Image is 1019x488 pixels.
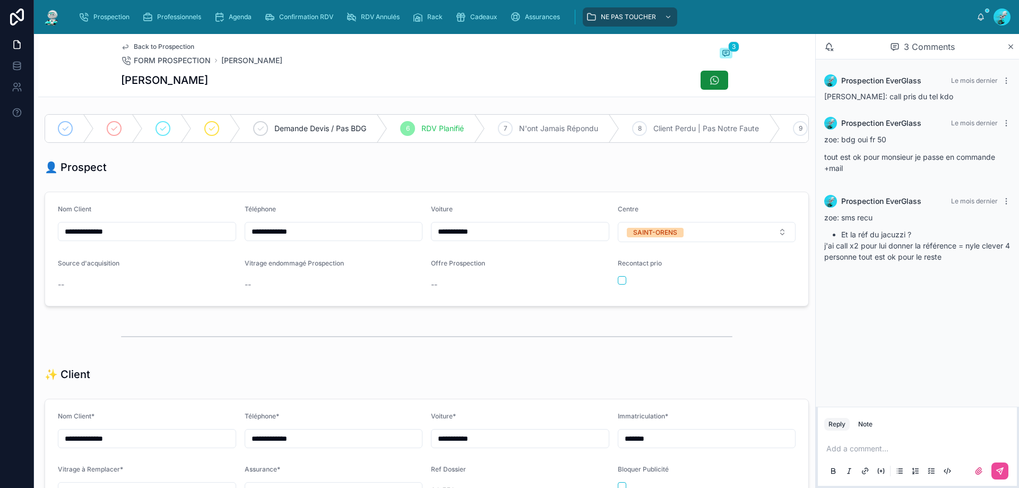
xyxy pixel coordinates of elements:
span: Demande Devis / Pas BDG [274,123,366,134]
span: RDV Annulés [361,13,400,21]
li: Et la réf du jacuzzi ? [841,229,1011,240]
span: Vitrage endommagé Prospection [245,259,344,267]
span: -- [245,279,251,290]
span: Client Perdu | Pas Notre Faute [653,123,759,134]
span: 7 [504,124,507,133]
span: Rack [427,13,443,21]
span: Voiture [431,205,453,213]
span: Confirmation RDV [279,13,333,21]
p: zoe: sms recu [824,212,1011,223]
div: SAINT-ORENS [633,228,677,237]
span: Téléphone [245,205,276,213]
span: Assurances [525,13,560,21]
span: Prospection EverGlass [841,75,921,86]
img: App logo [42,8,62,25]
span: Bloquer Publicité [618,465,669,473]
h1: 👤 Prospect [45,160,107,175]
a: Agenda [211,7,259,27]
span: Agenda [229,13,252,21]
p: zoe: bdg oui fr 50 [824,134,1011,145]
span: Recontact prio [618,259,662,267]
a: Cadeaux [452,7,505,27]
a: Confirmation RDV [261,7,341,27]
span: Professionnels [157,13,201,21]
span: Vitrage à Remplacer* [58,465,123,473]
span: N'ont Jamais Répondu [519,123,598,134]
span: 3 Comments [904,40,955,53]
p: j'ai call x2 pour lui donner la référence = nyle clever 4 personne tout est ok pour le reste [824,240,1011,262]
span: Nom Client* [58,412,94,420]
span: Le mois dernier [951,119,998,127]
span: Prospection EverGlass [841,118,921,129]
span: Voiture* [431,412,456,420]
span: Centre [618,205,638,213]
button: Note [854,418,877,431]
span: NE PAS TOUCHER [601,13,656,21]
span: [PERSON_NAME]: call pris du tel kdo [824,92,953,101]
h1: [PERSON_NAME] [121,73,208,88]
span: RDV Planifié [421,123,464,134]
span: Le mois dernier [951,76,998,84]
h1: ✨ Client [45,367,90,382]
span: -- [58,279,64,290]
span: Back to Prospection [134,42,194,51]
span: Source d'acquisition [58,259,119,267]
span: Cadeaux [470,13,497,21]
span: Nom Client [58,205,91,213]
button: 3 [720,48,732,61]
div: Note [858,420,873,429]
a: [PERSON_NAME] [221,55,282,66]
button: Select Button [618,222,796,242]
a: Rack [409,7,450,27]
a: Professionnels [139,7,209,27]
a: Back to Prospection [121,42,194,51]
span: Ref Dossier [431,465,466,473]
span: 9 [799,124,802,133]
span: Offre Prospection [431,259,485,267]
span: -- [431,279,437,290]
span: FORM PROSPECTION [134,55,211,66]
a: RDV Annulés [343,7,407,27]
span: Prospection EverGlass [841,196,921,207]
a: FORM PROSPECTION [121,55,211,66]
span: 3 [728,41,739,52]
span: Téléphone* [245,412,279,420]
span: Assurance* [245,465,280,473]
span: Immatriculation* [618,412,668,420]
button: Reply [824,418,850,431]
p: tout est ok pour monsieur je passe en commande +mail [824,151,1011,174]
span: Le mois dernier [951,197,998,205]
span: 6 [406,124,410,133]
a: Assurances [507,7,567,27]
span: Prospection [93,13,129,21]
a: Prospection [75,7,137,27]
span: 8 [638,124,642,133]
a: NE PAS TOUCHER [583,7,677,27]
div: scrollable content [70,5,977,29]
